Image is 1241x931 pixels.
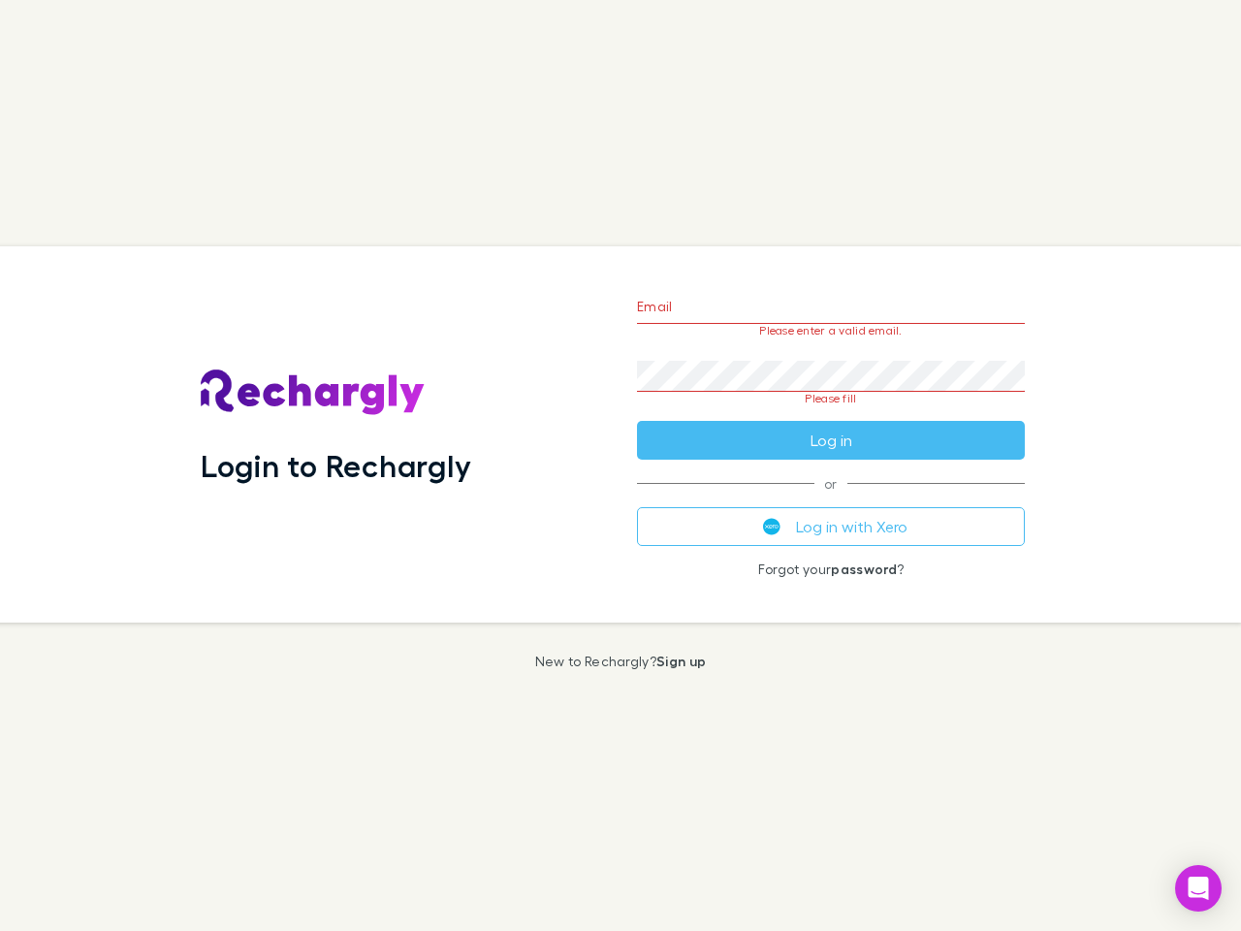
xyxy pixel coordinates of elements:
p: Forgot your ? [637,562,1025,577]
p: Please fill [637,392,1025,405]
img: Xero's logo [763,518,780,535]
span: or [637,483,1025,484]
p: Please enter a valid email. [637,324,1025,337]
button: Log in [637,421,1025,460]
a: Sign up [656,653,706,669]
a: password [831,561,897,577]
img: Rechargly's Logo [201,369,426,416]
h1: Login to Rechargly [201,447,471,484]
p: New to Rechargly? [535,654,707,669]
div: Open Intercom Messenger [1175,865,1222,912]
button: Log in with Xero [637,507,1025,546]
